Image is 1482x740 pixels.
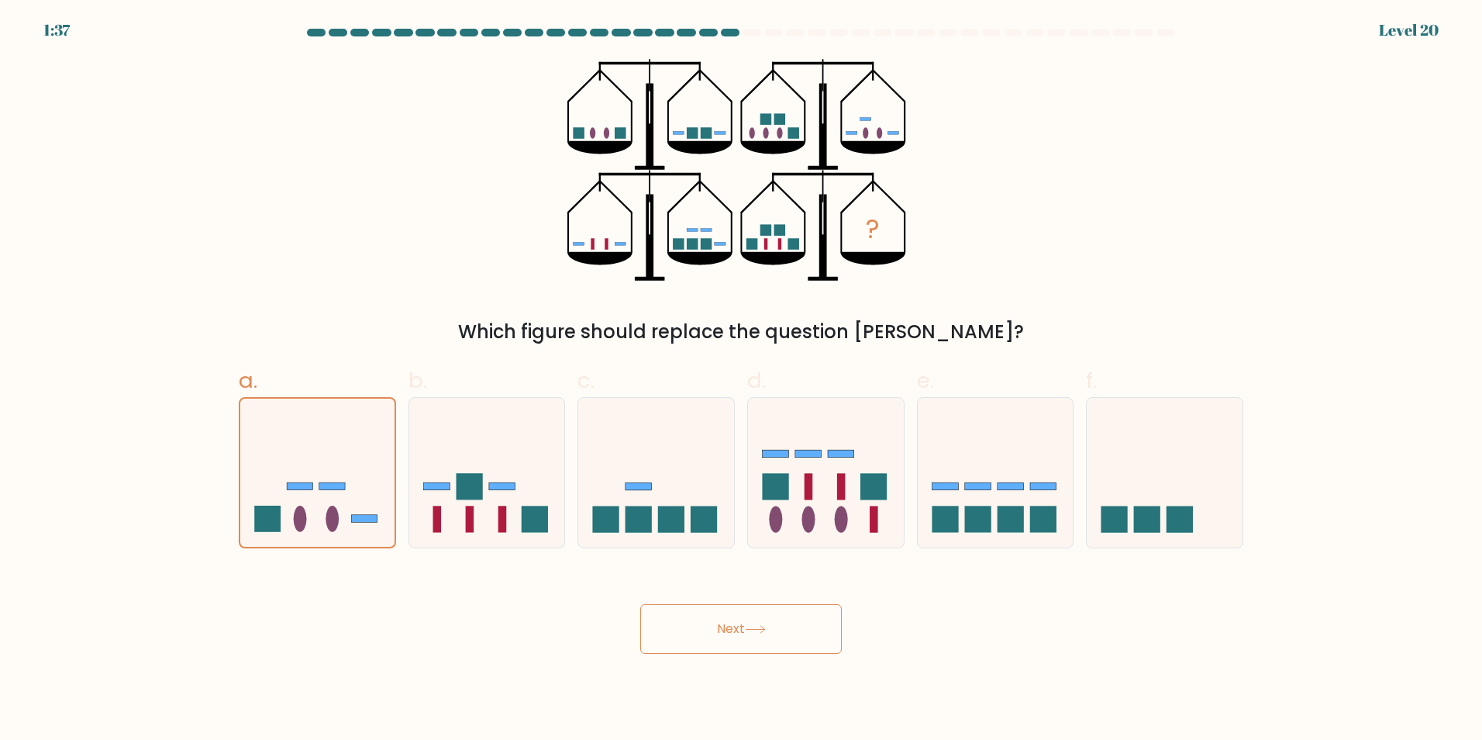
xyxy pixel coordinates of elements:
button: Next [640,604,842,654]
tspan: ? [867,211,881,247]
div: 1:37 [43,19,70,42]
span: f. [1086,365,1097,396]
span: a. [239,365,257,396]
span: e. [917,365,934,396]
div: Which figure should replace the question [PERSON_NAME]? [248,318,1234,346]
div: Level 20 [1379,19,1439,42]
span: d. [747,365,766,396]
span: b. [408,365,427,396]
span: c. [577,365,595,396]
